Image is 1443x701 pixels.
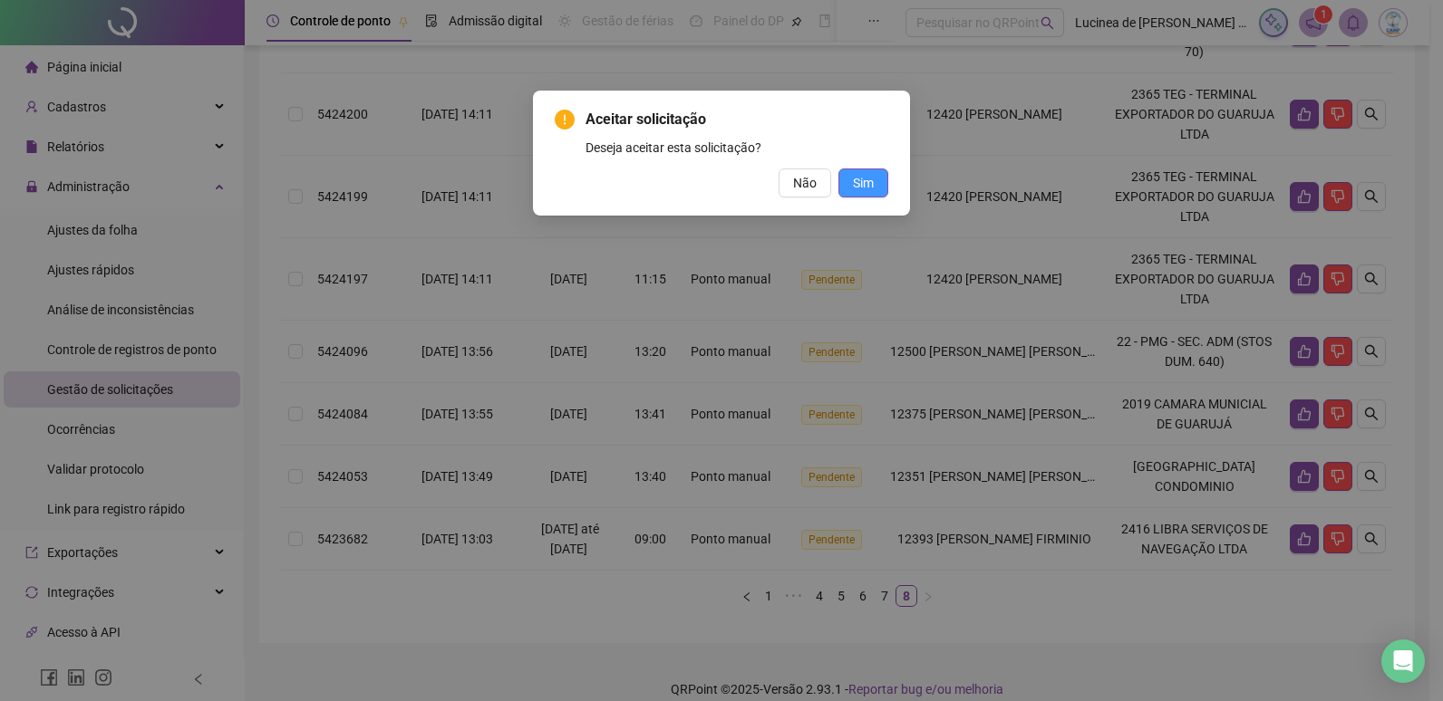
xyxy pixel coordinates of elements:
span: Aceitar solicitação [586,109,888,130]
span: Sim [853,173,874,193]
button: Não [779,168,831,197]
span: exclamation-circle [555,110,575,130]
span: Não [793,173,817,193]
div: Deseja aceitar esta solicitação? [586,138,888,158]
div: Open Intercom Messenger [1381,639,1425,683]
button: Sim [838,168,888,197]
